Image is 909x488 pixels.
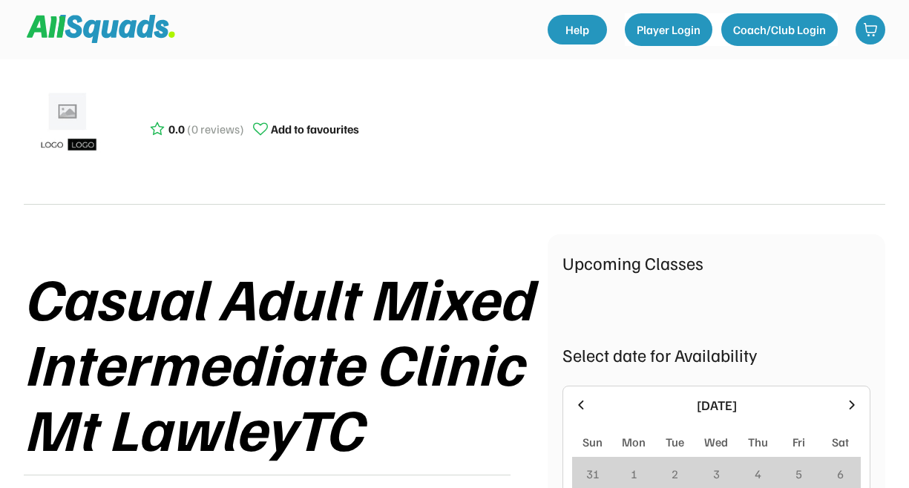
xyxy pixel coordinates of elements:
[562,249,870,276] div: Upcoming Classes
[748,433,768,451] div: Thu
[586,465,600,483] div: 31
[625,13,712,46] button: Player Login
[27,15,175,43] img: Squad%20Logo.svg
[795,465,802,483] div: 5
[562,341,870,368] div: Select date for Availability
[583,433,603,451] div: Sun
[271,120,359,138] div: Add to favourites
[168,120,185,138] div: 0.0
[832,433,849,451] div: Sat
[597,395,836,415] div: [DATE]
[672,465,678,483] div: 2
[631,465,637,483] div: 1
[721,13,838,46] button: Coach/Club Login
[704,433,728,451] div: Wed
[755,465,761,483] div: 4
[31,88,105,162] img: ui-kit-placeholders-product-5_1200x.webp
[187,120,244,138] div: (0 reviews)
[713,465,720,483] div: 3
[24,264,548,460] div: Casual Adult Mixed Intermediate Clinic Mt LawleyTC
[622,433,646,451] div: Mon
[792,433,805,451] div: Fri
[548,15,607,44] a: Help
[837,465,844,483] div: 6
[666,433,684,451] div: Tue
[863,22,878,37] img: shopping-cart-01%20%281%29.svg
